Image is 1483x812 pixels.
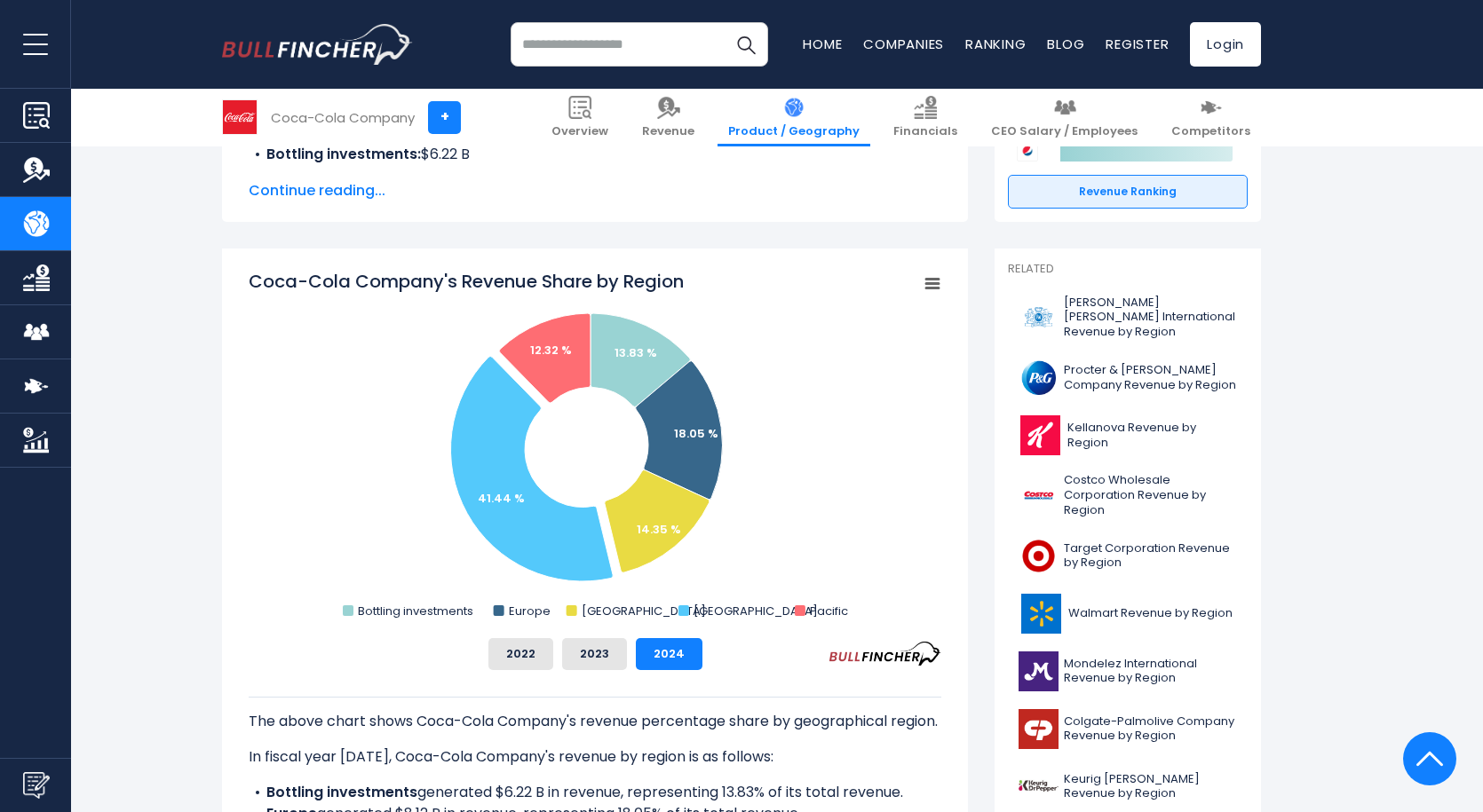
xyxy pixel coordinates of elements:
[1008,469,1248,523] a: Costco Wholesale Corporation Revenue by Region
[1019,476,1059,516] img: COST logo
[541,89,619,146] a: Overview
[863,35,944,53] a: Companies
[1064,363,1237,393] span: Procter & [PERSON_NAME] Company Revenue by Region
[1008,532,1248,580] a: Target Corporation Revenue by Region
[803,35,842,53] a: Home
[249,269,684,294] tspan: Coca-Cola Company's Revenue Share by Region
[1008,262,1248,277] p: Related
[1008,647,1248,696] a: Mondelez International Revenue by Region
[965,35,1026,53] a: Ranking
[1019,358,1059,398] img: PG logo
[266,165,321,185] b: Europe:
[674,425,718,442] text: 18.05 %
[883,89,968,146] a: Financials
[249,746,941,768] p: In fiscal year [DATE], Coca-Cola Company's revenue by region is as follows:
[488,638,553,670] button: 2022
[718,89,870,146] a: Product / Geography
[1019,297,1059,337] img: PM logo
[1008,762,1248,811] a: Keurig [PERSON_NAME] Revenue by Region
[637,521,681,538] text: 14.35 %
[1064,657,1237,687] span: Mondelez International Revenue by Region
[1008,353,1248,402] a: Procter & [PERSON_NAME] Company Revenue by Region
[1019,767,1059,807] img: KDP logo
[1064,541,1237,572] span: Target Corporation Revenue by Region
[728,124,860,139] span: Product / Geography
[530,342,572,359] text: 12.32 %
[810,603,848,619] text: Pacific
[249,711,941,732] p: The above chart shows Coca-Cola Company's revenue percentage share by geographical region.
[358,603,473,619] text: Bottling investments
[249,269,941,624] svg: Coca-Cola Company's Revenue Share by Region
[1064,473,1237,518] span: Costco Wholesale Corporation Revenue by Region
[991,124,1138,139] span: CEO Salary / Employees
[249,165,941,186] li: $8.12 B
[1047,35,1084,53] a: Blog
[980,89,1148,146] a: CEO Salary / Employees
[509,603,551,619] text: Europe
[1067,421,1237,451] span: Kellanova Revenue by Region
[1019,709,1059,749] img: CL logo
[1019,594,1063,634] img: WMT logo
[1161,89,1261,146] a: Competitors
[271,107,415,128] div: Coca-Cola Company
[582,603,706,619] text: [GEOGRAPHIC_DATA]
[222,24,413,65] img: bullfincher logo
[1190,22,1261,67] a: Login
[1008,175,1248,209] a: Revenue Ranking
[266,782,417,802] b: Bottling investments
[222,24,413,65] a: Go to homepage
[1008,705,1248,753] a: Colgate-Palmolive Company Revenue by Region
[249,782,941,803] li: generated $6.22 B in revenue, representing 13.83% of its total revenue.
[1064,714,1237,745] span: Colgate-Palmolive Company Revenue by Region
[266,144,421,164] b: Bottling investments:
[551,124,608,139] span: Overview
[631,89,705,146] a: Revenue
[893,124,957,139] span: Financials
[1008,589,1248,638] a: Walmart Revenue by Region
[1017,140,1038,162] img: PepsiCo competitors logo
[724,22,768,67] button: Search
[249,144,941,165] li: $6.22 B
[1019,415,1062,455] img: K logo
[1068,606,1233,621] span: Walmart Revenue by Region
[223,100,257,134] img: KO logo
[478,490,525,507] text: 41.44 %
[1019,651,1059,691] img: MDLZ logo
[642,124,694,139] span: Revenue
[615,344,657,361] text: 13.83 %
[1008,411,1248,460] a: Kellanova Revenue by Region
[1064,772,1237,802] span: Keurig [PERSON_NAME] Revenue by Region
[1008,291,1248,345] a: [PERSON_NAME] [PERSON_NAME] International Revenue by Region
[1019,536,1059,576] img: TGT logo
[636,638,702,670] button: 2024
[694,603,818,619] text: [GEOGRAPHIC_DATA]
[249,180,941,201] span: Continue reading...
[562,638,627,670] button: 2023
[1064,296,1237,341] span: [PERSON_NAME] [PERSON_NAME] International Revenue by Region
[428,101,461,134] a: +
[1171,124,1250,139] span: Competitors
[1106,35,1169,53] a: Register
